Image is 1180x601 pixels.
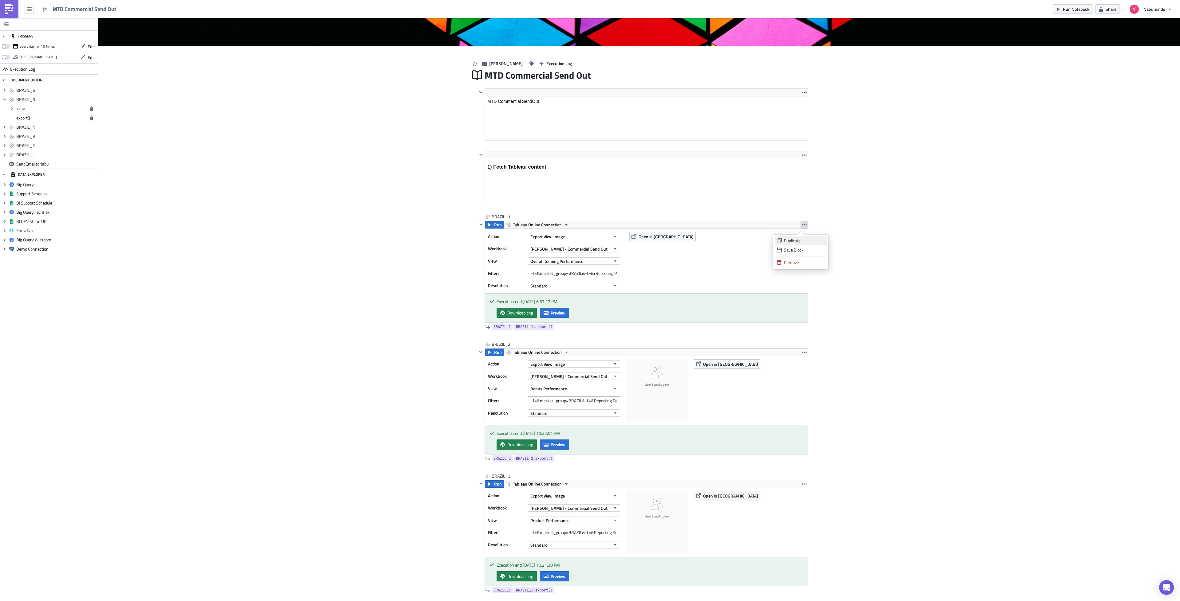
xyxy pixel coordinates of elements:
a: BRAZIL_1.export() [514,324,554,330]
button: Product Performance [528,517,620,524]
img: Avatar [1129,4,1139,14]
button: Preview [540,439,569,450]
span: BRAZIL_2 [16,143,96,148]
label: Action [488,359,525,369]
button: Execution Log [536,59,575,68]
div: Execution end: [DATE] 10:22:04 PM [497,430,803,436]
span: Nabuminds [1143,6,1165,12]
button: [PERSON_NAME] [479,59,526,68]
span: Open in [GEOGRAPHIC_DATA] [639,233,694,240]
span: BRAZIL_3 [494,587,511,593]
button: Tableau Online Connection [504,349,571,356]
img: View Image [626,491,688,552]
span: Snowflake [16,228,96,233]
button: Open in [GEOGRAPHIC_DATA] [694,491,760,500]
input: Filter1=Value1&... [528,396,620,405]
button: [PERSON_NAME] - Commercial Send Out [528,373,620,380]
button: Open in [GEOGRAPHIC_DATA] [629,232,696,241]
label: View [488,384,525,393]
span: BRAZIL_2.export() [516,455,553,462]
label: Workbook [488,503,525,513]
span: BRAZIL_5 [16,97,96,102]
span: Export View Image [530,493,565,499]
div: Save Block [784,247,825,253]
button: Tableau Online Connection [504,221,571,228]
button: Hide content [477,348,485,356]
a: BRAZIL_1 [492,324,513,330]
input: Filter1=Value1&... [528,269,620,278]
span: Execution Log [10,64,35,75]
span: Preview [551,573,565,580]
span: Download png [507,573,533,580]
label: Action [488,491,525,500]
label: Workbook [488,244,525,253]
iframe: Rich Text Area [485,159,808,203]
span: export() [16,115,86,121]
button: Standard [528,282,620,289]
label: View [488,516,525,525]
span: BRAZIL_2 [492,341,516,347]
button: Nabuminds [1126,2,1175,16]
button: Standard [528,541,620,548]
a: BRAZIL_2 [492,455,513,462]
span: Run [494,349,502,356]
span: Run [494,221,502,228]
span: BRAZIL_1.export() [516,324,553,330]
span: [PERSON_NAME] - Commercial Send Out [530,246,608,252]
span: [PERSON_NAME] [489,60,523,67]
button: Run [485,480,504,488]
span: [PERSON_NAME] - Commercial Send Out [530,373,608,380]
label: Resolution [488,408,525,418]
button: [PERSON_NAME] - Commercial Send Out [528,504,620,512]
div: DOCUMENT OUTLINE [10,75,45,86]
button: Preview [540,571,569,581]
button: Hide content [477,221,485,228]
span: MTD Commercial Send Out [53,6,117,13]
span: Big Query Wiiisdom [16,237,96,243]
a: BRAZIL_3.export() [514,587,554,593]
span: Big Query [16,182,96,187]
div: Execution end: [DATE] 10:21:38 PM [497,562,803,568]
span: BRAZIL_2 [494,455,511,462]
span: Product Performance [530,517,569,524]
div: DATA EXPLORER [10,169,45,180]
button: Standard [528,409,620,417]
span: Open in [GEOGRAPHIC_DATA] [703,361,758,367]
span: Standard [530,410,548,416]
span: SendEmailtoNabu [16,161,96,167]
div: Open Intercom Messenger [1159,580,1174,595]
button: Export View Image [528,360,620,368]
button: Edit [77,53,98,62]
span: Support Schedule [16,191,96,197]
span: BRAZIL_4 [16,124,96,130]
span: Bonus Performance [530,385,567,392]
span: BI DEV Stand UP [16,219,96,224]
span: MTD Commercial Send Out [485,69,592,81]
label: Action [488,232,525,241]
span: Tableau Online Connection [513,349,562,356]
button: Share [1095,4,1119,14]
img: PushMetrics [4,4,14,14]
button: Export View Image [528,492,620,499]
div: TRIGGERS [10,31,33,42]
span: Export View Image [530,233,565,240]
span: Open in [GEOGRAPHIC_DATA] [703,493,758,499]
span: BRAZIL_3.export() [516,587,553,593]
label: Filters [488,269,525,278]
div: https://pushmetrics.io/api/v1/report/QmL3j90rD8/webhook?token=9f5402e582bd45c7b6ea7111b0524e60 [20,53,57,62]
button: Hide content [477,88,485,96]
div: every day for 10 times [20,42,55,51]
span: Export View Image [530,361,565,367]
button: Open in [GEOGRAPHIC_DATA] [694,359,760,369]
span: BI Support Schedule [16,200,96,206]
label: Workbook [488,372,525,381]
button: Overall Gaming Performance [528,257,620,265]
span: BRAZIL_6 [16,88,96,93]
div: Duplicate [784,238,825,244]
span: Run Notebook [1063,6,1089,12]
button: Preview [540,308,569,318]
span: Standard [530,542,548,548]
span: .data [16,105,25,112]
